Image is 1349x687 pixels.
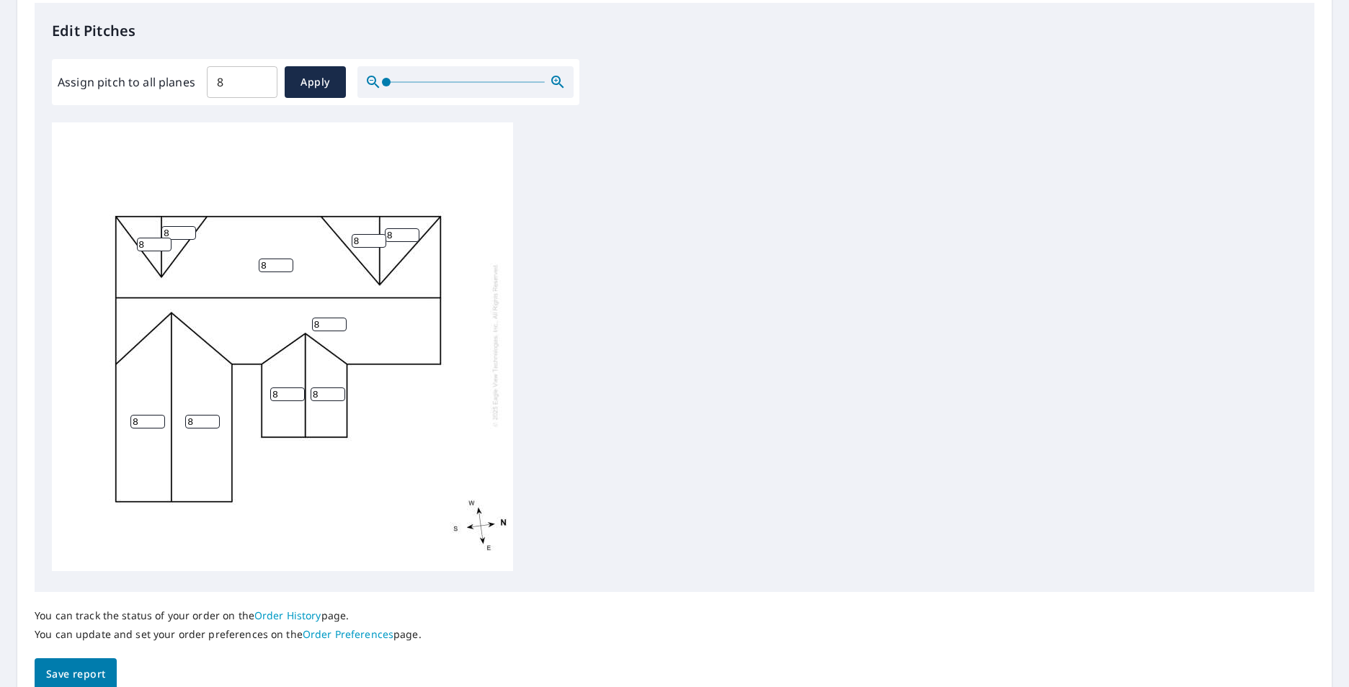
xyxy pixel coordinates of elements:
label: Assign pitch to all planes [58,73,195,91]
input: 00.0 [207,62,277,102]
p: You can update and set your order preferences on the page. [35,628,422,641]
p: You can track the status of your order on the page. [35,609,422,622]
a: Order History [254,609,321,622]
a: Order Preferences [303,627,393,641]
p: Edit Pitches [52,20,1297,42]
span: Apply [296,73,334,91]
span: Save report [46,665,105,683]
button: Apply [285,66,346,98]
